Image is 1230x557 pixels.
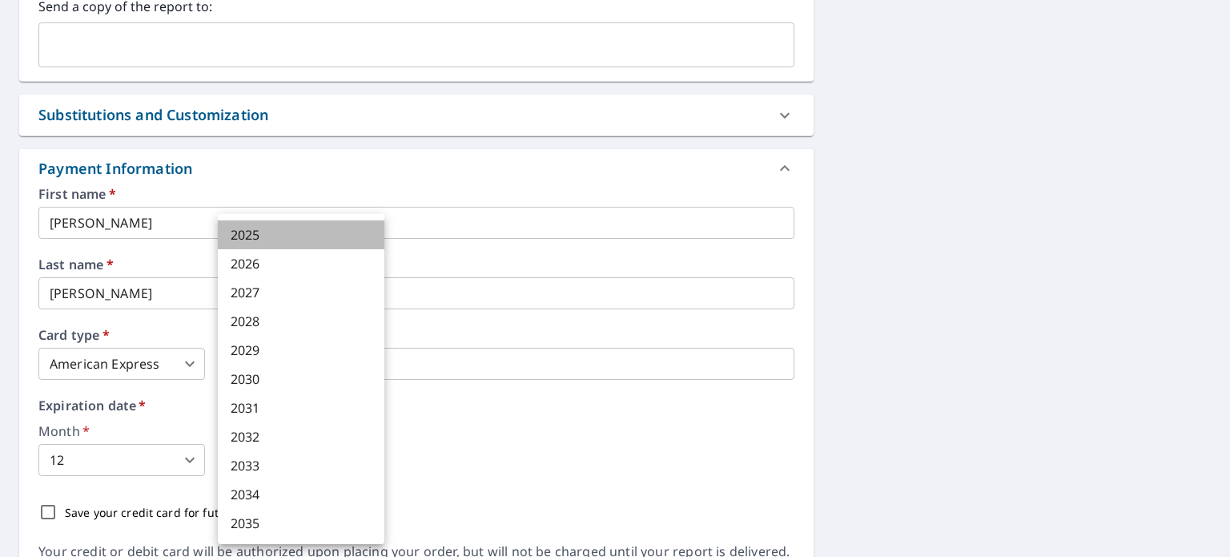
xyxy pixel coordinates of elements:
li: 2025 [218,220,384,249]
li: 2032 [218,422,384,451]
li: 2027 [218,278,384,307]
li: 2035 [218,509,384,538]
li: 2026 [218,249,384,278]
li: 2028 [218,307,384,336]
li: 2033 [218,451,384,480]
li: 2031 [218,394,384,422]
li: 2029 [218,336,384,365]
li: 2030 [218,365,384,394]
li: 2034 [218,480,384,509]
